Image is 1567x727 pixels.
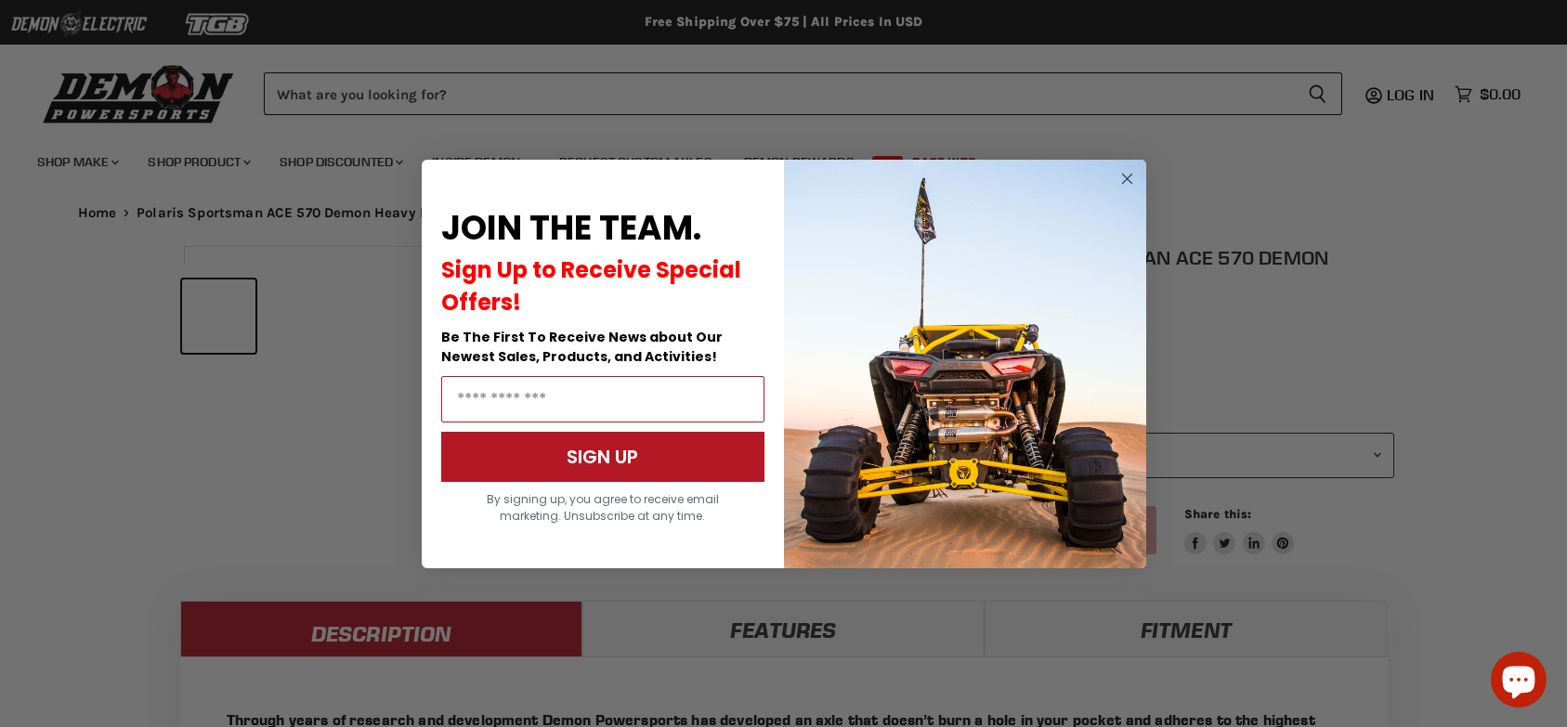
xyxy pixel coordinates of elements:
img: a9095488-b6e7-41ba-879d-588abfab540b.jpeg [784,160,1146,568]
button: Close dialog [1116,167,1139,190]
span: By signing up, you agree to receive email marketing. Unsubscribe at any time. [487,491,719,524]
inbox-online-store-chat: Shopify online store chat [1485,652,1552,712]
button: SIGN UP [441,432,764,482]
span: Sign Up to Receive Special Offers! [441,254,741,318]
input: Email Address [441,376,764,422]
span: JOIN THE TEAM. [441,204,701,252]
span: Be The First To Receive News about Our Newest Sales, Products, and Activities! [441,328,723,366]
